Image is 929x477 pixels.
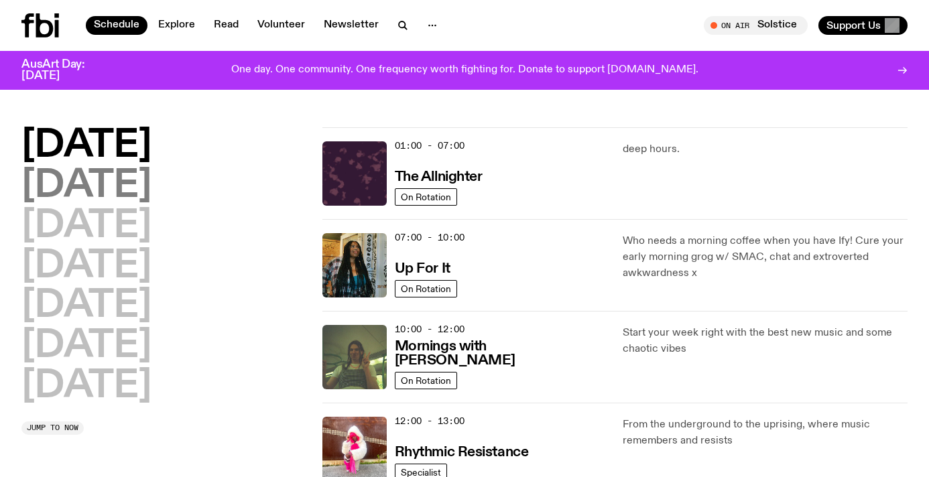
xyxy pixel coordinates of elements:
[395,443,529,460] a: Rhythmic Resistance
[86,16,147,35] a: Schedule
[623,141,908,157] p: deep hours.
[395,262,450,276] h3: Up For It
[150,16,203,35] a: Explore
[206,16,247,35] a: Read
[395,231,464,244] span: 07:00 - 10:00
[395,415,464,427] span: 12:00 - 13:00
[21,421,84,435] button: Jump to now
[704,16,808,35] button: On AirSolstice
[395,167,483,184] a: The Allnighter
[623,233,908,281] p: Who needs a morning coffee when you have Ify! Cure your early morning grog w/ SMAC, chat and extr...
[395,372,457,389] a: On Rotation
[249,16,313,35] a: Volunteer
[826,19,881,31] span: Support Us
[395,188,457,206] a: On Rotation
[21,368,151,405] button: [DATE]
[316,16,387,35] a: Newsletter
[322,325,387,389] img: Jim Kretschmer in a really cute outfit with cute braids, standing on a train holding up a peace s...
[395,340,607,368] h3: Mornings with [PERSON_NAME]
[21,287,151,325] button: [DATE]
[401,283,451,293] span: On Rotation
[395,323,464,336] span: 10:00 - 12:00
[401,467,441,477] span: Specialist
[623,325,908,357] p: Start your week right with the best new music and some chaotic vibes
[21,248,151,285] button: [DATE]
[623,417,908,449] p: From the underground to the uprising, where music remembers and resists
[395,446,529,460] h3: Rhythmic Resistance
[395,337,607,368] a: Mornings with [PERSON_NAME]
[395,259,450,276] a: Up For It
[395,139,464,152] span: 01:00 - 07:00
[21,167,151,205] button: [DATE]
[21,59,107,82] h3: AusArt Day: [DATE]
[322,233,387,297] img: Ify - a Brown Skin girl with black braided twists, looking up to the side with her tongue stickin...
[818,16,908,35] button: Support Us
[395,170,483,184] h3: The Allnighter
[21,208,151,245] button: [DATE]
[395,280,457,297] a: On Rotation
[401,375,451,385] span: On Rotation
[21,127,151,165] button: [DATE]
[27,424,78,431] span: Jump to now
[401,192,451,202] span: On Rotation
[231,64,698,76] p: One day. One community. One frequency worth fighting for. Donate to support [DOMAIN_NAME].
[21,328,151,365] button: [DATE]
